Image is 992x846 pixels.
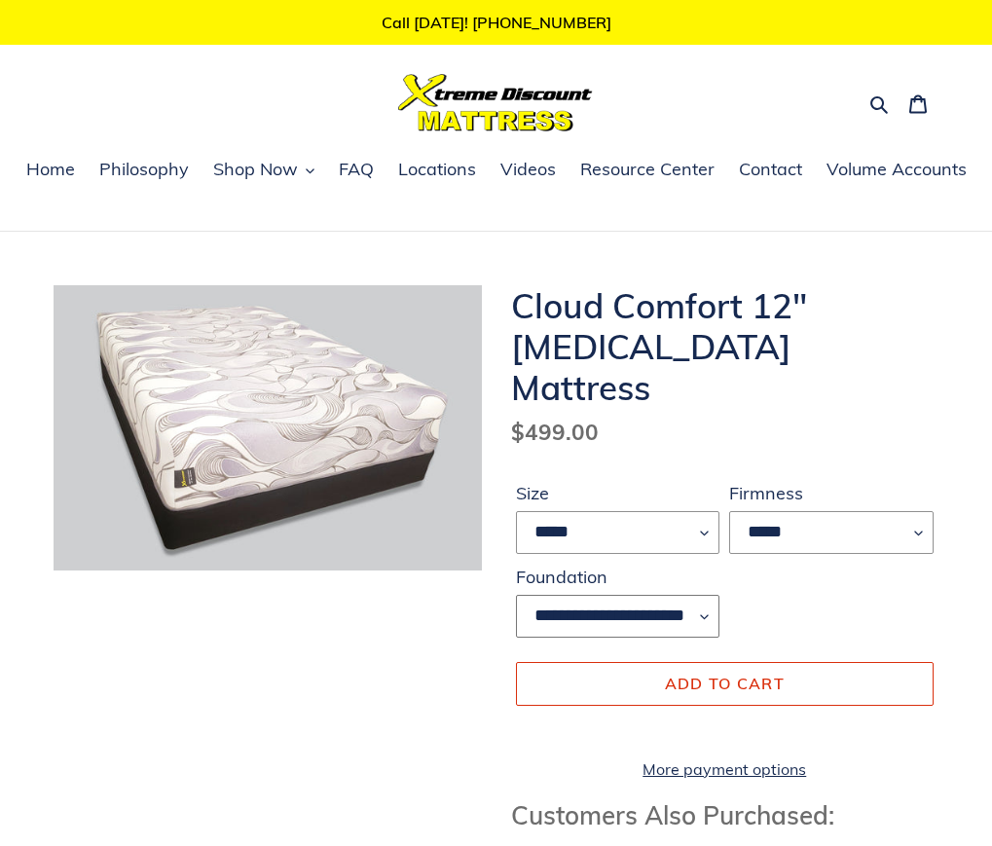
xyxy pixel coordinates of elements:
h1: Cloud Comfort 12" [MEDICAL_DATA] Mattress [511,285,939,408]
a: Philosophy [90,156,199,185]
a: Home [17,156,85,185]
span: Philosophy [99,158,189,181]
span: Shop Now [213,158,298,181]
span: Add to cart [665,674,785,693]
span: Home [26,158,75,181]
a: Volume Accounts [817,156,976,185]
a: Locations [388,156,486,185]
button: Add to cart [516,662,935,705]
a: More payment options [516,757,935,781]
a: FAQ [329,156,384,185]
a: Resource Center [570,156,724,185]
span: Contact [739,158,802,181]
span: Volume Accounts [827,158,967,181]
label: Size [516,480,720,506]
h3: Customers Also Purchased: [511,800,939,830]
button: Shop Now [203,156,324,185]
span: Locations [398,158,476,181]
span: Videos [500,158,556,181]
label: Firmness [729,480,934,506]
img: Xtreme Discount Mattress [398,74,593,131]
span: $499.00 [511,418,599,446]
a: Contact [729,156,812,185]
label: Foundation [516,564,720,590]
span: FAQ [339,158,374,181]
a: Videos [491,156,566,185]
span: Resource Center [580,158,715,181]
